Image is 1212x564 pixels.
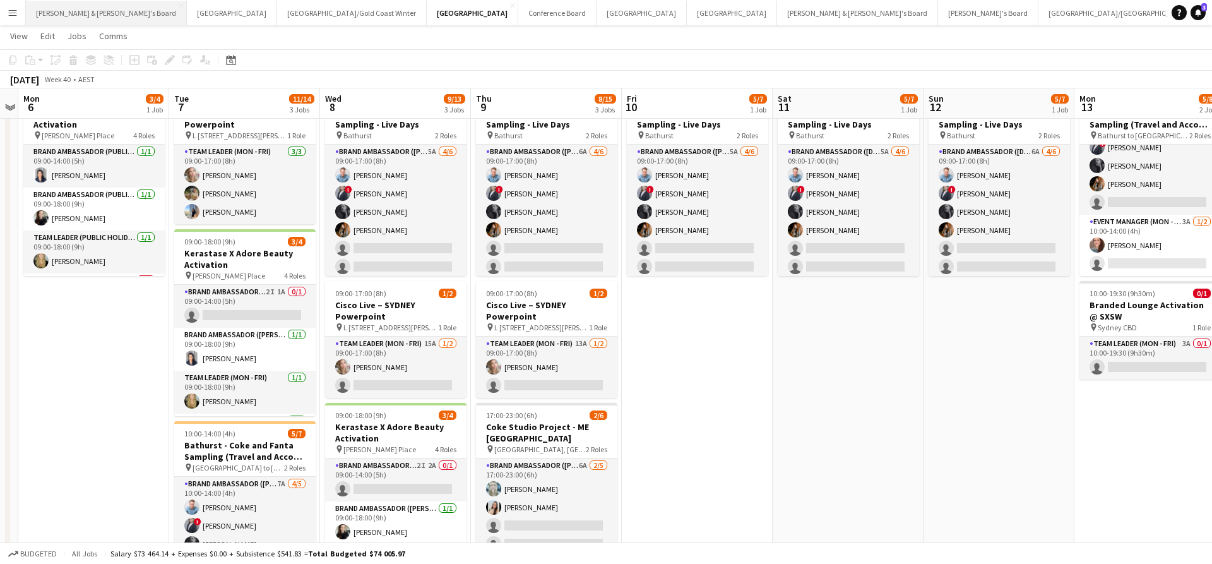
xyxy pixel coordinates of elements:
[476,337,617,398] app-card-role: Team Leader (Mon - Fri)13A1/209:00-17:00 (8h)[PERSON_NAME]
[1192,323,1211,332] span: 1 Role
[476,299,617,322] h3: Cisco Live – SYDNEY Powerpoint
[439,289,456,298] span: 1/2
[776,100,792,114] span: 11
[627,93,637,104] span: Fri
[1098,323,1137,332] span: Sydney CBD
[590,289,607,298] span: 1/2
[797,186,805,193] span: !
[193,131,287,140] span: L [STREET_ADDRESS][PERSON_NAME] (Veritas Offices)
[1038,131,1060,140] span: 2 Roles
[645,131,674,140] span: Bathurst
[1052,105,1068,114] div: 1 Job
[929,107,1070,130] h3: Bathurst - Coke and Fanta Sampling - Live Days
[6,547,59,561] button: Budgeted
[174,371,316,414] app-card-role: Team Leader (Mon - Fri)1/109:00-18:00 (9h)[PERSON_NAME]
[21,100,40,114] span: 6
[888,131,909,140] span: 2 Roles
[1038,1,1201,25] button: [GEOGRAPHIC_DATA]/[GEOGRAPHIC_DATA]
[172,100,189,114] span: 7
[476,89,617,276] app-job-card: 09:00-17:00 (8h)5/7Bathurst - Coke and Fanta Sampling - Live Days Bathurst2 RolesBrand Ambassador...
[597,1,687,25] button: [GEOGRAPHIC_DATA]
[110,549,405,558] div: Salary $73 464.14 + Expenses $0.00 + Subsistence $541.83 =
[325,421,466,444] h3: Kerastase X Adore Beauty Activation
[938,1,1038,25] button: [PERSON_NAME]'s Board
[590,411,607,420] span: 2/6
[187,1,277,25] button: [GEOGRAPHIC_DATA]
[474,100,492,114] span: 9
[325,107,466,130] h3: Bathurst - Coke and Fanta Sampling - Live Days
[1078,100,1096,114] span: 13
[901,105,917,114] div: 1 Job
[288,237,306,246] span: 3/4
[494,445,586,454] span: [GEOGRAPHIC_DATA], [GEOGRAPHIC_DATA]
[308,549,405,558] span: Total Budgeted $74 005.97
[929,145,1070,279] app-card-role: Brand Ambassador ([DATE])6A4/609:00-17:00 (8h)[PERSON_NAME]![PERSON_NAME][PERSON_NAME][PERSON_NAME]
[284,463,306,472] span: 2 Roles
[486,411,537,420] span: 17:00-23:00 (6h)
[627,89,768,276] div: 09:00-17:00 (8h)5/7Bathurst - Coke and Fanta Sampling - Live Days Bathurst2 RolesBrand Ambassador...
[174,145,316,224] app-card-role: Team Leader (Mon - Fri)3/309:00-17:00 (8h)[PERSON_NAME][PERSON_NAME][PERSON_NAME]
[174,248,316,270] h3: Kerastase X Adore Beauty Activation
[20,549,57,558] span: Budgeted
[133,131,155,140] span: 4 Roles
[323,100,342,114] span: 8
[476,107,617,130] h3: Bathurst - Coke and Fanta Sampling - Live Days
[10,73,39,86] div: [DATE]
[476,421,617,444] h3: Coke Studio Project - ME [GEOGRAPHIC_DATA]
[749,94,767,104] span: 5/7
[1090,289,1155,298] span: 10:00-19:30 (9h30m)
[796,131,824,140] span: Bathurst
[99,30,128,42] span: Comms
[335,289,386,298] span: 09:00-17:00 (8h)
[435,131,456,140] span: 2 Roles
[23,145,165,188] app-card-role: Brand Ambassador (Public Holiday)1/109:00-14:00 (5h)[PERSON_NAME]
[343,445,416,454] span: [PERSON_NAME] Place
[627,107,768,130] h3: Bathurst - Coke and Fanta Sampling - Live Days
[23,89,165,276] app-job-card: 09:00-18:00 (9h)3/4Kerastase X Adore Beauty Activation [PERSON_NAME] Place4 RolesBrand Ambassador...
[325,281,466,398] div: 09:00-17:00 (8h)1/2Cisco Live – SYDNEY Powerpoint L [STREET_ADDRESS][PERSON_NAME] (Veritas Office...
[174,89,316,224] app-job-card: 09:00-17:00 (8h)3/3Cisco Live – SYDNEY Powerpoint L [STREET_ADDRESS][PERSON_NAME] (Veritas Office...
[627,145,768,279] app-card-role: Brand Ambassador ([PERSON_NAME])5A4/609:00-17:00 (8h)[PERSON_NAME]![PERSON_NAME][PERSON_NAME][PER...
[1193,289,1211,298] span: 0/1
[778,145,919,279] app-card-role: Brand Ambassador ([DATE])5A4/609:00-17:00 (8h)[PERSON_NAME]![PERSON_NAME][PERSON_NAME][PERSON_NAME]
[444,105,465,114] div: 3 Jobs
[325,337,466,398] app-card-role: Team Leader (Mon - Fri)15A1/209:00-17:00 (8h)[PERSON_NAME]
[900,94,918,104] span: 5/7
[1079,93,1096,104] span: Mon
[289,94,314,104] span: 11/14
[10,30,28,42] span: View
[496,186,503,193] span: !
[174,229,316,416] div: 09:00-18:00 (9h)3/4Kerastase X Adore Beauty Activation [PERSON_NAME] Place4 RolesBrand Ambassador...
[439,411,456,420] span: 3/4
[78,75,95,84] div: AEST
[476,281,617,398] app-job-card: 09:00-17:00 (8h)1/2Cisco Live – SYDNEY Powerpoint L [STREET_ADDRESS][PERSON_NAME] (Veritas Office...
[23,188,165,231] app-card-role: Brand Ambassador (Public Holiday)1/109:00-18:00 (9h)[PERSON_NAME]
[750,105,766,114] div: 1 Job
[476,145,617,279] app-card-role: Brand Ambassador ([PERSON_NAME])6A4/609:00-17:00 (8h)[PERSON_NAME]![PERSON_NAME][PERSON_NAME][PER...
[518,1,597,25] button: Conference Board
[23,231,165,273] app-card-role: Team Leader (Public Holiday)1/109:00-18:00 (9h)[PERSON_NAME]
[435,445,456,454] span: 4 Roles
[193,463,284,472] span: [GEOGRAPHIC_DATA] to [GEOGRAPHIC_DATA]
[174,440,316,462] h3: Bathurst - Coke and Fanta Sampling (Travel and Accom Provided)
[778,89,919,276] app-job-card: 09:00-17:00 (8h)5/7Bathurst - Coke and Fanta Sampling - Live Days Bathurst2 RolesBrand Ambassador...
[438,323,456,332] span: 1 Role
[146,105,163,114] div: 1 Job
[174,285,316,328] app-card-role: Brand Ambassador ([PERSON_NAME])2I1A0/109:00-14:00 (5h)
[778,93,792,104] span: Sat
[476,93,492,104] span: Thu
[929,89,1070,276] app-job-card: 09:00-17:00 (8h)5/7Bathurst - Coke and Fanta Sampling - Live Days Bathurst2 RolesBrand Ambassador...
[42,75,73,84] span: Week 40
[1051,94,1069,104] span: 5/7
[184,237,235,246] span: 09:00-18:00 (9h)
[325,501,466,544] app-card-role: Brand Ambassador ([PERSON_NAME])1/109:00-18:00 (9h)[PERSON_NAME]
[927,100,944,114] span: 12
[325,89,466,276] app-job-card: 09:00-17:00 (8h)5/7Bathurst - Coke and Fanta Sampling - Live Days Bathurst2 RolesBrand Ambassador...
[947,131,975,140] span: Bathurst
